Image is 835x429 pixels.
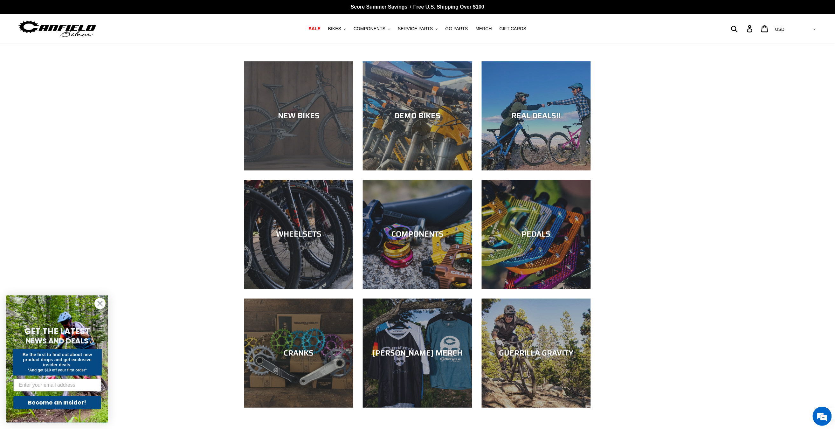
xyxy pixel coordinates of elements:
div: DEMO BIKES [363,111,472,121]
span: BIKES [328,26,341,31]
span: NEWS AND DEALS [26,336,89,346]
img: Canfield Bikes [17,19,97,39]
a: GG PARTS [442,24,471,33]
a: MERCH [473,24,495,33]
span: *And get $10 off your first order* [28,368,86,372]
div: CRANKS [244,349,353,358]
span: COMPONENTS [354,26,385,31]
a: SALE [306,24,324,33]
span: MERCH [476,26,492,31]
span: GIFT CARDS [500,26,527,31]
span: Be the first to find out about new product drops and get exclusive insider deals. [23,352,92,367]
span: SALE [309,26,321,31]
a: WHEELSETS [244,180,353,289]
span: GET THE LATEST [24,326,90,337]
div: COMPONENTS [363,230,472,239]
div: GUERRILLA GRAVITY [482,349,591,358]
button: Become an Insider! [13,396,101,409]
span: GG PARTS [445,26,468,31]
a: PEDALS [482,180,591,289]
a: REAL DEALS!! [482,61,591,170]
div: PEDALS [482,230,591,239]
a: [PERSON_NAME] MERCH [363,299,472,408]
button: Close dialog [94,298,106,309]
input: Enter your email address [13,379,101,391]
a: COMPONENTS [363,180,472,289]
button: BIKES [325,24,349,33]
div: WHEELSETS [244,230,353,239]
button: COMPONENTS [350,24,393,33]
div: [PERSON_NAME] MERCH [363,349,472,358]
button: SERVICE PARTS [395,24,441,33]
a: GIFT CARDS [496,24,530,33]
a: CRANKS [244,299,353,408]
div: REAL DEALS!! [482,111,591,121]
div: NEW BIKES [244,111,353,121]
span: SERVICE PARTS [398,26,433,31]
a: GUERRILLA GRAVITY [482,299,591,408]
a: DEMO BIKES [363,61,472,170]
a: NEW BIKES [244,61,353,170]
input: Search [735,22,751,36]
